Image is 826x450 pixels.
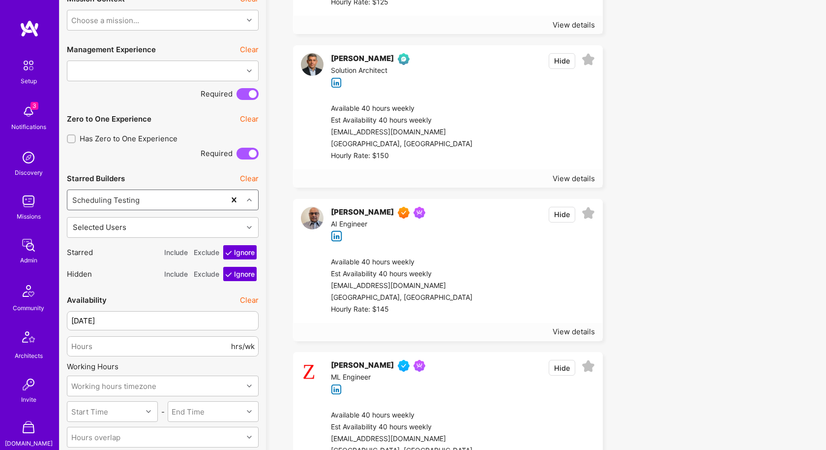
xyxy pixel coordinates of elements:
img: Been on Mission [413,360,425,372]
div: Available 40 hours weekly [331,103,472,115]
a: User Avatar [301,53,324,88]
div: Zero to One Experience [67,114,151,124]
img: logo [20,20,39,37]
i: icon Chevron [247,225,252,230]
img: Vetted A.Teamer [398,360,410,372]
i: icon Chevron [247,197,252,202]
div: Available 40 hours weekly [331,257,472,268]
i: icon Chevron [247,18,252,23]
i: icon linkedIn [331,384,342,395]
img: setup [18,55,39,76]
div: Notifications [11,122,46,132]
i: icon Chevron [247,384,252,388]
button: Hide [549,360,575,376]
span: Has Zero to One Experience [80,133,177,144]
button: Clear [240,173,259,184]
img: User Avatar [301,53,324,76]
span: Required [201,89,233,99]
div: Availability [67,295,107,305]
button: Clear [240,44,259,55]
img: User Avatar [301,207,324,229]
div: View details [553,326,595,337]
img: Been on Mission [413,207,425,219]
img: teamwork [19,192,38,211]
div: Working Hours [67,361,259,372]
div: Admin [20,255,37,265]
div: [PERSON_NAME] [331,53,394,65]
span: 3 [30,102,38,110]
img: Exceptional A.Teamer [398,207,410,219]
div: End Time [172,407,205,417]
div: [EMAIL_ADDRESS][DOMAIN_NAME] [331,433,472,445]
div: Community [13,303,44,313]
img: bell [19,102,38,122]
button: Clear [240,295,259,305]
div: Working hours timezone [71,381,156,391]
div: Setup [21,76,37,86]
i: icon CheckWhite [225,271,232,278]
div: AI Engineer [331,219,429,230]
div: Est Availability 40 hours weekly [331,268,472,280]
button: Include [162,245,190,259]
i: icon Chevron [247,435,252,440]
div: Start Time [71,407,108,417]
div: [DOMAIN_NAME] [5,438,53,449]
div: Est Availability 40 hours weekly [331,421,472,433]
div: [EMAIL_ADDRESS][DOMAIN_NAME] [331,127,472,138]
div: - [158,407,167,417]
i: icon linkedIn [331,77,342,89]
i: icon EmptyStar [582,53,595,66]
button: Hide [549,53,575,69]
i: icon Chevron [247,68,252,73]
img: Evaluation Call Pending [398,53,410,65]
i: icon EmptyStar [582,207,595,220]
i: icon Chevron [146,409,151,414]
div: View details [553,173,595,184]
p: Hidden [67,267,259,281]
button: Ignore [223,245,257,259]
span: hrs/wk [231,341,255,352]
img: discovery [19,148,38,167]
div: Choose a mission... [71,15,139,25]
p: Starred [67,245,259,259]
img: Community [17,279,40,303]
div: [GEOGRAPHIC_DATA], [GEOGRAPHIC_DATA] [331,292,472,304]
input: Hours [71,334,229,359]
div: [GEOGRAPHIC_DATA], [GEOGRAPHIC_DATA] [331,138,472,150]
img: User Avatar [301,360,324,383]
img: Architects [17,327,40,351]
div: [EMAIL_ADDRESS][DOMAIN_NAME] [331,280,472,292]
div: Scheduling Testing [72,194,140,205]
button: Ignore [223,267,257,281]
div: View details [553,20,595,30]
a: User Avatar [301,207,324,242]
img: admin teamwork [19,235,38,255]
div: Invite [21,394,36,405]
button: Include [162,267,190,281]
div: Selected Users [70,220,129,234]
i: icon EmptyStar [582,360,595,373]
button: Clear [240,114,259,124]
img: Invite [19,375,38,394]
span: Required [201,148,233,159]
div: Hourly Rate: $145 [331,304,472,316]
div: [PERSON_NAME] [331,207,394,219]
div: Est Availability 40 hours weekly [331,115,472,127]
div: Architects [15,351,43,361]
div: Discovery [15,167,43,178]
div: Management Experience [67,44,156,55]
a: User Avatar [301,360,324,395]
div: Starred Builders [67,173,125,184]
div: Available 40 hours weekly [331,410,472,421]
div: Hourly Rate: $150 [331,150,472,162]
button: Exclude [192,267,221,281]
i: icon Chevron [247,409,252,414]
button: Exclude [192,245,221,259]
div: Hours overlap [71,432,120,443]
i: icon CheckWhite [225,250,232,257]
img: A Store [19,418,38,438]
div: ML Engineer [331,372,429,384]
div: [PERSON_NAME] [331,360,394,372]
i: icon linkedIn [331,230,342,242]
input: Latest start date... [67,311,259,330]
